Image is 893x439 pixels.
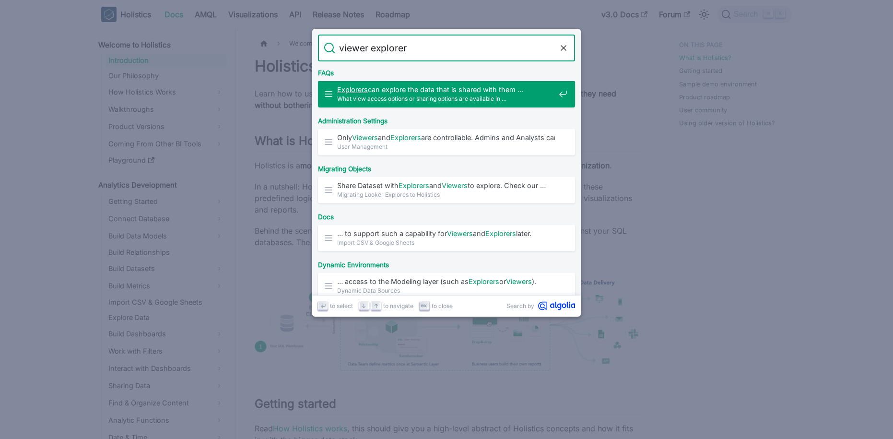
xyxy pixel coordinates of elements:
[390,133,421,142] mark: Explorers
[360,302,367,309] svg: Arrow down
[337,133,555,142] span: Only and are controllable. Admins and Analysts can …
[442,181,468,190] mark: Viewers
[335,35,558,61] input: Search docs
[506,277,532,285] mark: Viewers
[330,301,353,310] span: to select
[337,142,555,151] span: User Management
[337,190,555,199] span: Migrating Looker Explores to Holistics
[316,61,577,81] div: FAQs
[558,42,569,54] button: Clear the query
[337,85,555,94] span: can explore the data that is shared with them …
[337,277,555,286] span: … access to the Modeling layer (such as or ).
[432,301,453,310] span: to close
[421,302,428,309] svg: Escape key
[506,301,575,310] a: Search byAlgolia
[316,253,577,273] div: Dynamic Environments
[538,301,575,310] svg: Algolia
[318,81,575,107] a: Explorerscan explore the data that is shared with them …What view access options or sharing optio...
[319,302,327,309] svg: Enter key
[316,157,577,177] div: Migrating Objects
[485,229,516,237] mark: Explorers
[318,129,575,155] a: OnlyViewersandExplorersare controllable. Admins and Analysts can …User Management
[447,229,473,237] mark: Viewers
[337,229,555,238] span: … to support such a capability for and later.
[318,273,575,299] a: … access to the Modeling layer (such asExplorersorViewers).Dynamic Data Sources
[337,238,555,247] span: Import CSV & Google Sheets
[469,277,499,285] mark: Explorers
[337,181,555,190] span: Share Dataset with and to explore. Check our …
[373,302,380,309] svg: Arrow up
[337,94,555,103] span: What view access options or sharing options are available in …
[399,181,429,190] mark: Explorers
[318,177,575,203] a: Share Dataset withExplorersandViewersto explore. Check our …Migrating Looker Explores to Holistics
[506,301,534,310] span: Search by
[318,225,575,251] a: … to support such a capability forViewersandExplorerslater.Import CSV & Google Sheets
[316,109,577,129] div: Administration Settings
[337,286,555,295] span: Dynamic Data Sources
[352,133,378,142] mark: Viewers
[337,85,368,94] mark: Explorers
[383,301,413,310] span: to navigate
[316,205,577,225] div: Docs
